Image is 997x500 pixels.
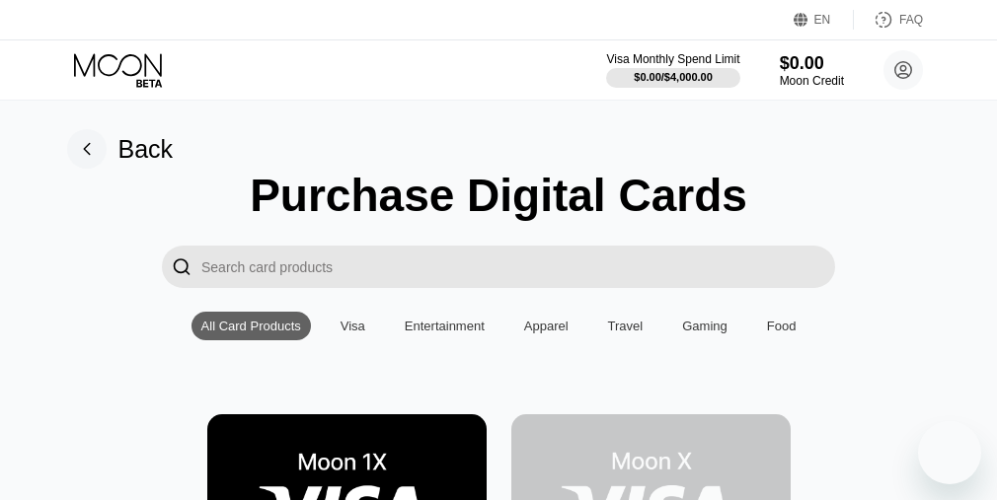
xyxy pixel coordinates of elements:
div: Food [767,319,797,333]
div: Visa Monthly Spend Limit$0.00/$4,000.00 [606,52,739,88]
div: Apparel [514,312,578,340]
iframe: Button to launch messaging window [918,421,981,484]
div:  [172,255,192,278]
div: $0.00 [780,53,844,74]
div: Visa [331,312,375,340]
div: FAQ [854,10,923,30]
div: EN [794,10,854,30]
div: Food [757,312,806,340]
div: Gaming [672,312,737,340]
div: Back [118,135,174,164]
div: EN [814,13,831,27]
div: Visa [341,319,365,333]
input: Search card products [201,246,835,288]
div: All Card Products [201,319,301,333]
div: Travel [598,312,653,340]
div: Apparel [524,319,569,333]
div: Entertainment [405,319,485,333]
div: Purchase Digital Cards [250,169,747,222]
div: All Card Products [192,312,311,340]
div: $0.00 / $4,000.00 [634,71,713,83]
div: Gaming [682,319,728,333]
div:  [162,246,201,288]
div: Entertainment [395,312,495,340]
div: Back [67,129,174,169]
div: $0.00Moon Credit [780,53,844,88]
div: Moon Credit [780,74,844,88]
div: FAQ [899,13,923,27]
div: Visa Monthly Spend Limit [606,52,739,66]
div: Travel [608,319,644,333]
